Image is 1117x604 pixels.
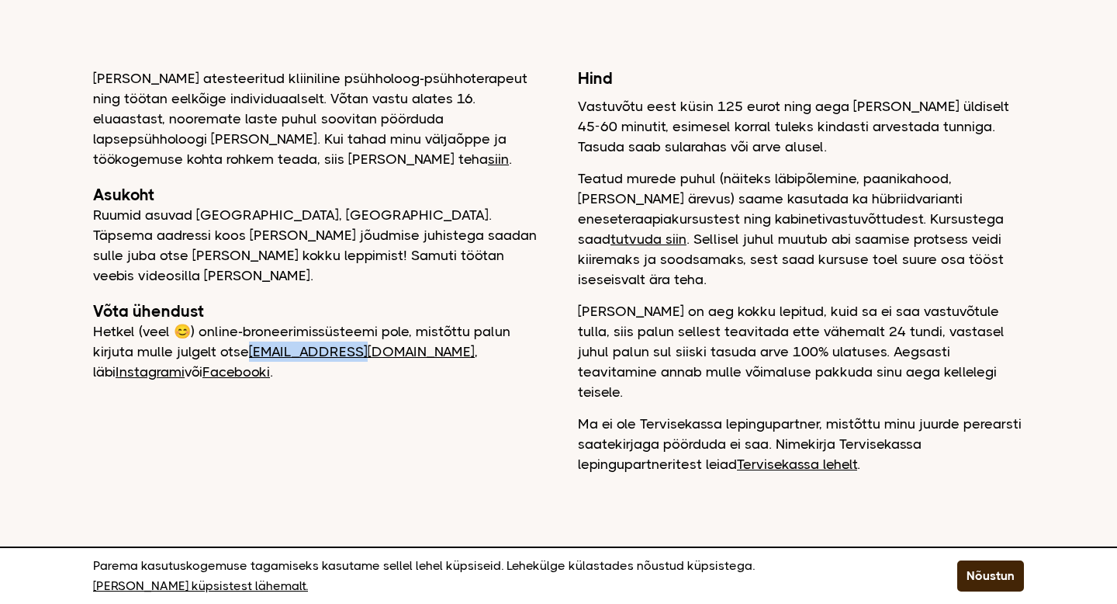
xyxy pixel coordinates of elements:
[93,185,539,205] h2: Asukoht
[578,96,1024,157] p: Vastuvõtu eest küsin 125 eurot ning aega [PERSON_NAME] üldiselt 45-60 minutit, esimesel korral tu...
[93,576,308,596] a: [PERSON_NAME] küpsistest lähemalt.
[578,414,1024,474] p: Ma ei ole Tervisekassa lepingupartner, mistõttu minu juurde perearsti saatekirjaga pöörduda ei sa...
[737,456,857,472] a: Tervisekassa lehelt
[578,168,1024,290] p: Teatud murede puhul (näiteks läbipõlemine, paanikahood, [PERSON_NAME] ärevus) saame kasutada ka h...
[488,151,509,167] a: siin
[610,231,686,247] a: tutvuda siin
[116,364,185,380] a: Instagrami
[957,561,1024,592] button: Nõustun
[93,321,539,382] p: Hetkel (veel 😊) online-broneerimissüsteemi pole, mistõttu palun kirjuta mulle julgelt otse , läbi...
[202,364,270,380] a: Facebooki
[578,68,1024,89] h2: Hind
[249,344,475,359] a: [EMAIL_ADDRESS][DOMAIN_NAME]
[578,301,1024,402] p: [PERSON_NAME] on aeg kokku lepitud, kuid sa ei saa vastuvõtule tulla, siis palun sellest teavitad...
[93,301,539,321] h2: Võta ühendust
[93,205,539,286] p: Ruumid asuvad [GEOGRAPHIC_DATA], [GEOGRAPHIC_DATA]. Täpsema aadressi koos [PERSON_NAME] jõudmise ...
[93,556,918,596] p: Parema kasutuskogemuse tagamiseks kasutame sellel lehel küpsiseid. Lehekülge külastades nõustud k...
[93,68,539,169] p: [PERSON_NAME] atesteeritud kliiniline psühholoog-psühhoterapeut ning töötan eelkõige individuaals...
